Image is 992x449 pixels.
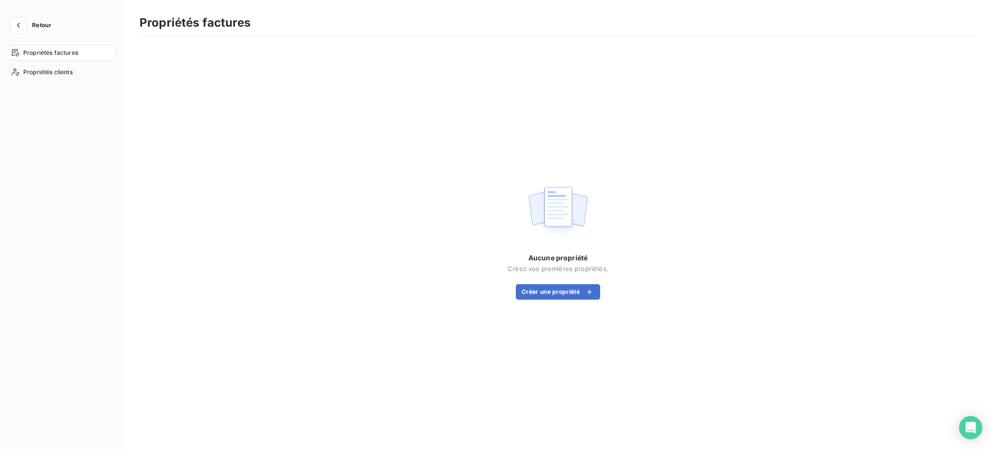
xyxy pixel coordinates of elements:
[8,45,116,61] a: Propriétés factures
[23,48,78,57] span: Propriétés factures
[8,64,116,80] a: Propriétés clients
[527,181,589,241] img: empty state
[959,416,982,439] div: Open Intercom Messenger
[528,253,588,263] span: Aucune propriété
[139,14,250,32] h3: Propriétés factures
[23,68,73,77] span: Propriétés clients
[516,284,600,300] button: Créer une propriété
[32,22,51,28] span: Retour
[8,17,59,33] button: Retour
[508,265,608,273] span: Créez vos premières propriétés.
